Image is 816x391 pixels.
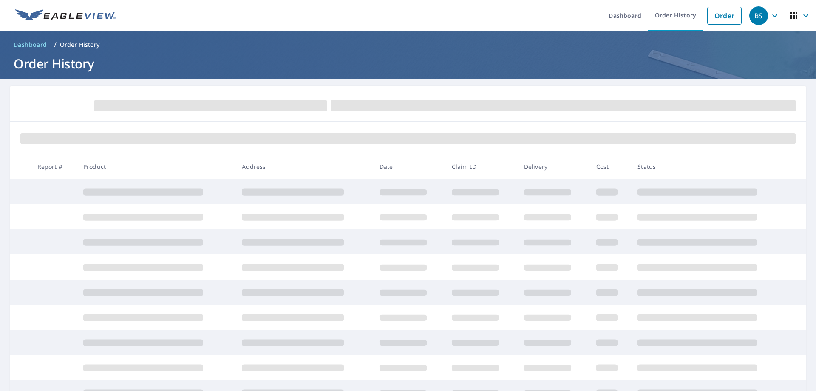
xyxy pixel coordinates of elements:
th: Report # [31,154,76,179]
nav: breadcrumb [10,38,806,51]
img: EV Logo [15,9,116,22]
th: Cost [589,154,631,179]
a: Dashboard [10,38,51,51]
th: Status [631,154,790,179]
a: Order [707,7,742,25]
th: Delivery [517,154,589,179]
th: Claim ID [445,154,517,179]
h1: Order History [10,55,806,72]
span: Dashboard [14,40,47,49]
li: / [54,40,57,50]
th: Date [373,154,445,179]
th: Address [235,154,372,179]
th: Product [76,154,235,179]
p: Order History [60,40,100,49]
div: BS [749,6,768,25]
